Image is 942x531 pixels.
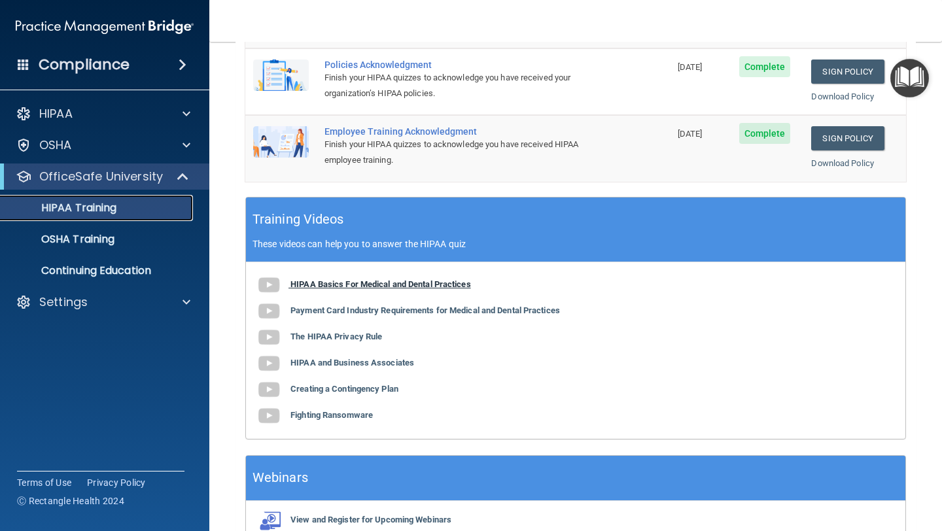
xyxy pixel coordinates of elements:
[16,169,190,184] a: OfficeSafe University
[811,92,874,101] a: Download Policy
[678,62,703,72] span: [DATE]
[16,106,190,122] a: HIPAA
[739,123,791,144] span: Complete
[290,305,560,315] b: Payment Card Industry Requirements for Medical and Dental Practices
[290,384,398,394] b: Creating a Contingency Plan
[811,126,884,150] a: Sign Policy
[290,515,451,524] b: View and Register for Upcoming Webinars
[39,56,130,74] h4: Compliance
[256,298,282,324] img: gray_youtube_icon.38fcd6cc.png
[16,14,194,40] img: PMB logo
[256,272,282,298] img: gray_youtube_icon.38fcd6cc.png
[17,494,124,507] span: Ⓒ Rectangle Health 2024
[290,410,373,420] b: Fighting Ransomware
[290,279,471,289] b: HIPAA Basics For Medical and Dental Practices
[739,56,791,77] span: Complete
[716,438,926,490] iframe: Drift Widget Chat Controller
[256,324,282,351] img: gray_youtube_icon.38fcd6cc.png
[9,201,116,214] p: HIPAA Training
[9,264,187,277] p: Continuing Education
[253,208,344,231] h5: Training Videos
[811,158,874,168] a: Download Policy
[324,137,604,168] div: Finish your HIPAA quizzes to acknowledge you have received HIPAA employee training.
[324,126,604,137] div: Employee Training Acknowledgment
[9,233,114,246] p: OSHA Training
[811,60,884,84] a: Sign Policy
[39,294,88,310] p: Settings
[290,332,382,341] b: The HIPAA Privacy Rule
[256,511,282,530] img: webinarIcon.c7ebbf15.png
[39,169,163,184] p: OfficeSafe University
[290,358,414,368] b: HIPAA and Business Associates
[253,466,308,489] h5: Webinars
[16,294,190,310] a: Settings
[253,239,899,249] p: These videos can help you to answer the HIPAA quiz
[324,70,604,101] div: Finish your HIPAA quizzes to acknowledge you have received your organization’s HIPAA policies.
[39,106,73,122] p: HIPAA
[256,377,282,403] img: gray_youtube_icon.38fcd6cc.png
[87,476,146,489] a: Privacy Policy
[256,403,282,429] img: gray_youtube_icon.38fcd6cc.png
[39,137,72,153] p: OSHA
[890,59,929,97] button: Open Resource Center
[256,351,282,377] img: gray_youtube_icon.38fcd6cc.png
[17,476,71,489] a: Terms of Use
[678,129,703,139] span: [DATE]
[324,60,604,70] div: Policies Acknowledgment
[16,137,190,153] a: OSHA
